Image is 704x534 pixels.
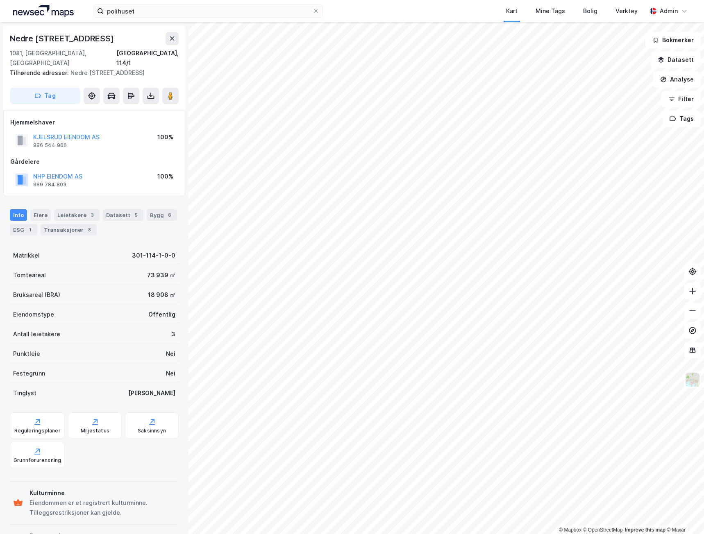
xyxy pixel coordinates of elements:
[10,118,178,127] div: Hjemmelshaver
[10,48,116,68] div: 1081, [GEOGRAPHIC_DATA], [GEOGRAPHIC_DATA]
[13,349,40,359] div: Punktleie
[645,32,701,48] button: Bokmerker
[26,226,34,234] div: 1
[85,226,93,234] div: 8
[54,209,100,221] div: Leietakere
[663,495,704,534] div: Kontrollprogram for chat
[10,88,80,104] button: Tag
[663,495,704,534] iframe: Chat Widget
[147,270,175,280] div: 73 939 ㎡
[13,388,36,398] div: Tinglyst
[13,369,45,378] div: Festegrunn
[166,349,175,359] div: Nei
[10,69,70,76] span: Tilhørende adresser:
[138,428,166,434] div: Saksinnsyn
[132,251,175,260] div: 301-114-1-0-0
[615,6,638,16] div: Verktøy
[132,211,140,219] div: 5
[148,290,175,300] div: 18 908 ㎡
[171,329,175,339] div: 3
[13,270,46,280] div: Tomteareal
[81,428,109,434] div: Miljøstatus
[103,209,143,221] div: Datasett
[116,48,179,68] div: [GEOGRAPHIC_DATA], 114/1
[583,527,623,533] a: OpenStreetMap
[583,6,597,16] div: Bolig
[30,209,51,221] div: Eiere
[685,372,700,387] img: Z
[651,52,701,68] button: Datasett
[13,5,74,17] img: logo.a4113a55bc3d86da70a041830d287a7e.svg
[30,488,175,498] div: Kulturminne
[13,329,60,339] div: Antall leietakere
[660,6,678,16] div: Admin
[147,209,177,221] div: Bygg
[536,6,565,16] div: Mine Tags
[14,428,61,434] div: Reguleringsplaner
[663,111,701,127] button: Tags
[30,498,175,518] div: Eiendommen er et registrert kulturminne. Tilleggsrestriksjoner kan gjelde.
[157,132,173,142] div: 100%
[13,310,54,319] div: Eiendomstype
[148,310,175,319] div: Offentlig
[653,71,701,88] button: Analyse
[128,388,175,398] div: [PERSON_NAME]
[13,290,60,300] div: Bruksareal (BRA)
[13,251,40,260] div: Matrikkel
[166,369,175,378] div: Nei
[506,6,518,16] div: Kart
[625,527,665,533] a: Improve this map
[166,211,174,219] div: 6
[10,32,116,45] div: Nedre [STREET_ADDRESS]
[157,172,173,181] div: 100%
[10,209,27,221] div: Info
[88,211,96,219] div: 3
[33,181,66,188] div: 989 784 803
[14,457,61,464] div: Grunnforurensning
[559,527,581,533] a: Mapbox
[104,5,313,17] input: Søk på adresse, matrikkel, gårdeiere, leietakere eller personer
[661,91,701,107] button: Filter
[10,224,37,235] div: ESG
[10,157,178,167] div: Gårdeiere
[41,224,97,235] div: Transaksjoner
[33,142,67,149] div: 996 544 966
[10,68,172,78] div: Nedre [STREET_ADDRESS]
